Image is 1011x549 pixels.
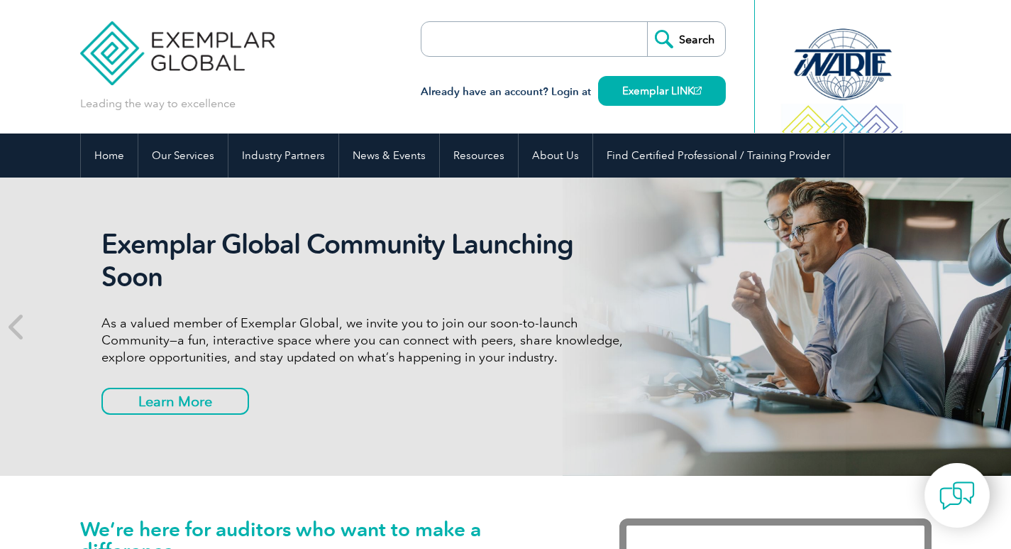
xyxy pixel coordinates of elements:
a: About Us [519,134,592,178]
a: News & Events [339,134,439,178]
a: Resources [440,134,518,178]
h2: Exemplar Global Community Launching Soon [101,228,634,293]
a: Industry Partners [228,134,338,178]
img: contact-chat.png [939,478,975,513]
a: Our Services [138,134,228,178]
p: Leading the way to excellence [80,96,236,112]
a: Find Certified Professional / Training Provider [593,134,844,178]
img: open_square.png [694,87,702,94]
a: Learn More [101,388,249,415]
a: Exemplar LINK [598,76,726,106]
a: Home [81,134,138,178]
input: Search [647,22,725,56]
h3: Already have an account? Login at [421,83,726,101]
p: As a valued member of Exemplar Global, we invite you to join our soon-to-launch Community—a fun, ... [101,315,634,366]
